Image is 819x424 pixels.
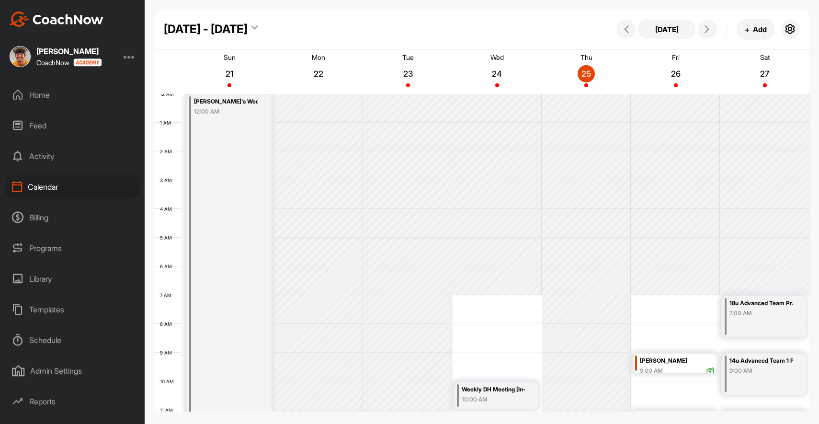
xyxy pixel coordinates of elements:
[154,350,182,355] div: 9 AM
[154,206,182,212] div: 4 AM
[154,264,182,269] div: 6 AM
[154,378,183,384] div: 10 AM
[194,96,258,107] div: [PERSON_NAME]'s Wedding
[399,69,417,79] p: 23
[756,69,773,79] p: 27
[164,21,248,38] div: [DATE] - [DATE]
[760,53,770,61] p: Sat
[5,390,140,413] div: Reports
[364,50,453,94] a: September 23, 2025
[729,298,793,309] div: 18u Advanced Team Practice
[5,83,140,107] div: Home
[402,53,414,61] p: Tue
[154,91,183,97] div: 12 AM
[720,50,809,94] a: September 27, 2025
[224,53,236,61] p: Sun
[154,407,182,413] div: 11 AM
[154,292,181,298] div: 7 AM
[36,58,102,67] div: CoachNow
[310,69,327,79] p: 22
[5,206,140,229] div: Billing
[5,236,140,260] div: Programs
[5,175,140,199] div: Calendar
[10,46,31,67] img: square_db204300fa859a82c908a139224f53e3.jpg
[154,235,182,241] div: 5 AM
[640,355,715,367] div: [PERSON_NAME]
[36,47,102,55] div: [PERSON_NAME]
[5,298,140,321] div: Templates
[274,50,363,94] a: September 22, 2025
[154,120,181,126] div: 1 AM
[667,69,684,79] p: 26
[5,328,140,352] div: Schedule
[312,53,325,61] p: Mon
[154,177,182,183] div: 3 AM
[737,19,775,40] button: +Add
[5,114,140,138] div: Feed
[73,58,102,67] img: CoachNow acadmey
[490,53,504,61] p: Wed
[729,309,793,318] div: 7:00 AM
[221,69,238,79] p: 21
[154,149,182,154] div: 2 AM
[672,53,680,61] p: Fri
[729,355,793,367] div: 14u Advanced Team 1 Practice
[462,384,525,395] div: Weekly DH Meeting [In-person]
[578,69,595,79] p: 25
[185,50,274,94] a: September 21, 2025
[462,395,525,404] div: 10:00 AM
[5,359,140,383] div: Admin Settings
[5,267,140,291] div: Library
[10,11,103,27] img: CoachNow
[154,321,182,327] div: 8 AM
[640,367,663,375] div: 9:00 AM
[5,144,140,168] div: Activity
[729,367,793,375] div: 9:00 AM
[631,50,720,94] a: September 26, 2025
[453,50,542,94] a: September 24, 2025
[745,24,750,34] span: +
[489,69,506,79] p: 24
[638,20,695,39] button: [DATE]
[542,50,631,94] a: September 25, 2025
[580,53,592,61] p: Thu
[194,107,258,116] div: 12:00 AM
